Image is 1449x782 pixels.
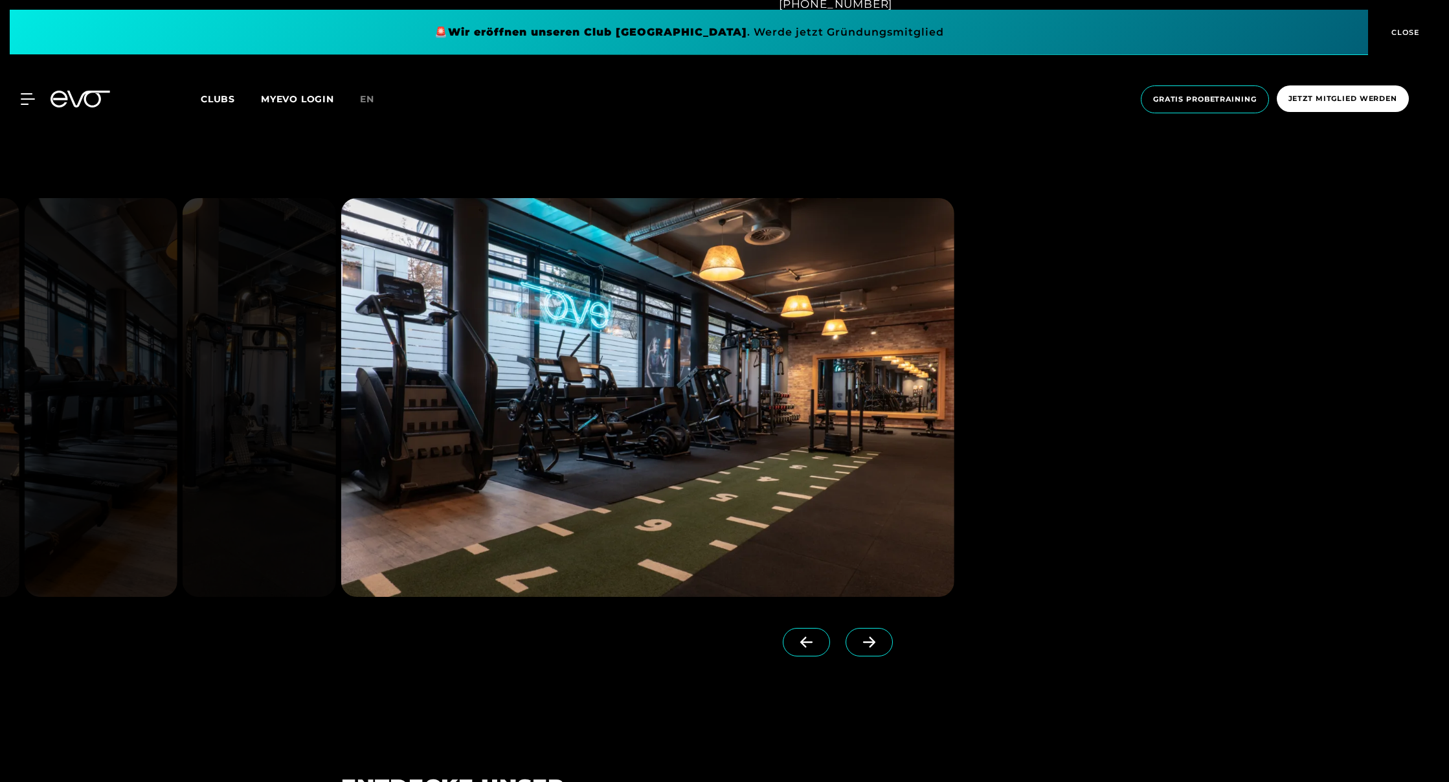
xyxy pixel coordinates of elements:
[1388,27,1420,38] span: CLOSE
[183,198,336,597] img: evofitness
[1153,94,1257,105] span: Gratis Probetraining
[360,92,390,107] a: en
[1137,85,1273,113] a: Gratis Probetraining
[201,93,235,105] span: Clubs
[261,93,334,105] a: MYEVO LOGIN
[1368,10,1439,55] button: CLOSE
[341,198,954,597] img: evofitness
[24,198,177,597] img: evofitness
[1288,93,1397,104] span: Jetzt Mitglied werden
[360,93,374,105] span: en
[1273,85,1413,113] a: Jetzt Mitglied werden
[201,93,261,105] a: Clubs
